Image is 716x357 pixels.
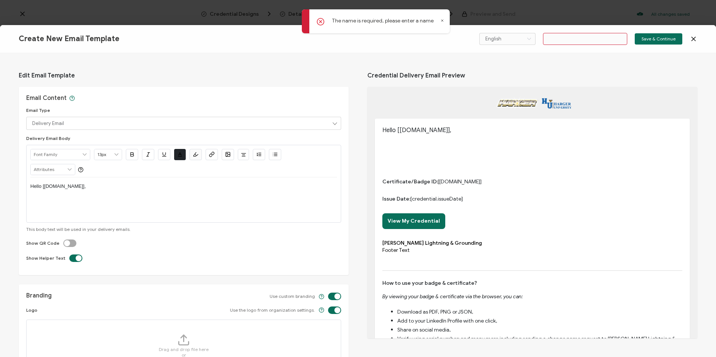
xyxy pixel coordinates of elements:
span: Logo [26,307,37,313]
span: Add to your LinkedIn Profile with one click, [397,318,497,324]
p: Email Content [26,94,75,102]
span: Edit Email Template [19,64,349,87]
span: Show QR Code [26,240,60,246]
input: Font Size [94,149,122,160]
input: Attributes [31,164,75,175]
span: Verify using serial number; and many more including sending a change name request to [PERSON_NAME... [397,336,676,351]
p: Hello [[DOMAIN_NAME]], [30,183,337,190]
input: Select language [479,33,536,45]
span: Share on social media, [397,327,451,333]
i: By viewing your badge & certificate via the browser, you can: [382,293,523,300]
span: [credential.issueDate] [382,196,682,202]
p: Branding [26,292,52,299]
button: Save & Continue [635,33,682,45]
input: Font Family [31,149,90,160]
p: Footer Text [382,247,682,253]
span: [[DOMAIN_NAME]] [382,179,682,185]
span: Delivery Email Body [26,135,70,141]
iframe: Chat Widget [679,321,716,357]
span: Email Type [26,107,50,113]
span: Save & Continue [641,37,676,41]
span: Credential Delivery Email Preview [367,64,697,87]
input: Delivery Email [26,117,341,130]
p: Hello [[DOMAIN_NAME]], [382,126,682,135]
span: Use the logo from organization settings. [230,307,315,313]
span: This body text will be used in your delivery emails. [26,226,131,232]
p: The name is required, please enter a name [332,17,434,25]
span: Create New Email Template [19,34,119,43]
span: Use custom branding [270,293,315,299]
b: Certificate/Badge ID: [382,178,438,185]
b: [PERSON_NAME] Lightning & Grounding [382,240,482,246]
a: View My Credential [382,213,445,229]
b: How to use your badge & certificate? [382,280,477,286]
span: Show Helper Text [26,255,66,261]
b: Issue Date: [382,196,410,202]
span: Download as PDF, PNG or JSON, [397,309,473,315]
